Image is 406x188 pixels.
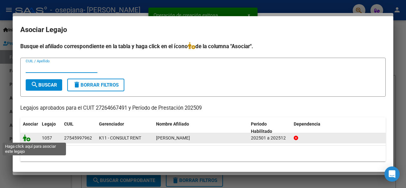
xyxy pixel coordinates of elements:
span: Periodo Habilitado [251,121,272,134]
span: Gerenciador [99,121,124,126]
div: 27545997962 [64,134,92,142]
span: Borrar Filtros [73,82,119,88]
datatable-header-cell: CUIL [62,117,96,138]
span: ARGÜELLO AIME ORIANA [156,135,190,140]
span: K11 - CONSULT RENT [99,135,141,140]
button: Borrar Filtros [67,79,124,91]
datatable-header-cell: Legajo [39,117,62,138]
span: Asociar [23,121,38,126]
span: Legajo [42,121,56,126]
span: 1057 [42,135,52,140]
datatable-header-cell: Dependencia [291,117,386,138]
h4: Busque el afiliado correspondiente en la tabla y haga click en el ícono de la columna "Asociar". [20,42,386,50]
span: CUIL [64,121,74,126]
div: Open Intercom Messenger [384,166,400,182]
div: 1 registros [20,146,386,161]
span: Buscar [31,82,57,88]
mat-icon: delete [73,81,81,88]
span: Nombre Afiliado [156,121,189,126]
mat-icon: search [31,81,38,88]
div: 202501 a 202512 [251,134,289,142]
button: Buscar [26,79,62,91]
datatable-header-cell: Periodo Habilitado [248,117,291,138]
span: Dependencia [294,121,320,126]
datatable-header-cell: Gerenciador [96,117,154,138]
h2: Asociar Legajo [20,24,386,36]
datatable-header-cell: Asociar [20,117,39,138]
p: Legajos aprobados para el CUIT 27264667491 y Período de Prestación 202509 [20,104,386,112]
datatable-header-cell: Nombre Afiliado [154,117,248,138]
